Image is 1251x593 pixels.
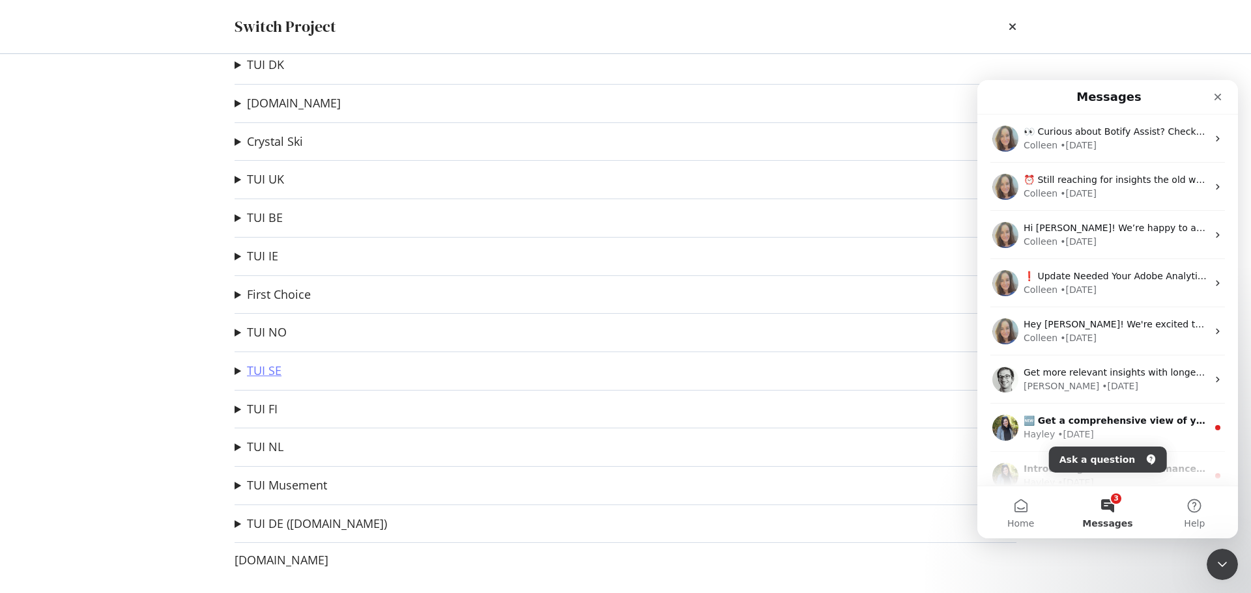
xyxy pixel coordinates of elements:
[46,203,80,217] div: Colleen
[46,155,80,169] div: Colleen
[15,238,41,264] img: Profile image for Colleen
[1009,16,1016,38] div: times
[247,249,278,263] a: TUI IE
[83,59,119,72] div: • [DATE]
[46,299,122,313] div: [PERSON_NAME]
[30,439,57,448] span: Home
[46,287,674,297] span: Get more relevant insights with longer log report periods! See up to 18 months of data in one rep...
[977,80,1238,538] iframe: Intercom live chat
[15,335,41,361] img: Profile image for Hayley
[46,59,80,72] div: Colleen
[247,325,287,339] a: TUI NO
[80,348,117,361] div: • [DATE]
[247,58,284,72] a: TUI DK
[46,251,80,265] div: Colleen
[207,439,227,448] span: Help
[247,364,281,378] a: TUI SE
[46,348,78,361] div: Hayley
[247,402,278,416] a: TUI FI
[247,517,387,531] a: TUI DE ([DOMAIN_NAME])
[235,210,283,227] summary: TUI BE
[235,324,287,341] summary: TUI NO
[235,553,328,567] a: [DOMAIN_NAME]
[87,406,173,458] button: Messages
[247,96,341,110] a: [DOMAIN_NAME]
[247,172,284,186] a: TUI UK
[46,94,1142,105] span: ⏰ Still reaching for insights the old way? Let Assist speed it up! You’ve tried Botify Assist — n...
[15,94,41,120] img: Profile image for Colleen
[46,107,80,120] div: Colleen
[235,477,327,494] summary: TUI Musement
[174,406,261,458] button: Help
[235,95,341,112] summary: [DOMAIN_NAME]
[124,299,161,313] div: • [DATE]
[1207,549,1238,580] iframe: Intercom live chat
[83,107,119,120] div: • [DATE]
[235,248,278,265] summary: TUI IE
[15,286,41,312] img: Profile image for Matthieu
[72,366,190,393] button: Ask a question
[247,135,303,148] a: Crystal Ski
[235,401,278,418] summary: TUI FI
[105,439,155,448] span: Messages
[235,516,387,532] summary: TUI DE ([DOMAIN_NAME])
[247,478,327,492] a: TUI Musement
[235,171,284,188] summary: TUI UK
[235,439,283,456] summary: TUI NL
[235,363,281,379] summary: TUI SE
[15,383,41,409] img: Profile image for Hayley
[247,440,283,454] a: TUI NL
[46,396,78,409] div: Hayley
[83,155,119,169] div: • [DATE]
[15,190,41,216] img: Profile image for Colleen
[235,133,303,150] summary: Crystal Ski
[235,16,336,38] div: Switch Project
[80,396,117,409] div: • [DATE]
[83,251,119,265] div: • [DATE]
[46,46,453,57] span: 👀 Curious about Botify Assist? Check out these use cases to explore what Assist can do!
[247,211,283,225] a: TUI BE
[247,288,311,301] a: First Choice
[83,203,119,217] div: • [DATE]
[235,57,284,74] summary: TUI DK
[235,286,311,303] summary: First Choice
[15,142,41,168] img: Profile image for Colleen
